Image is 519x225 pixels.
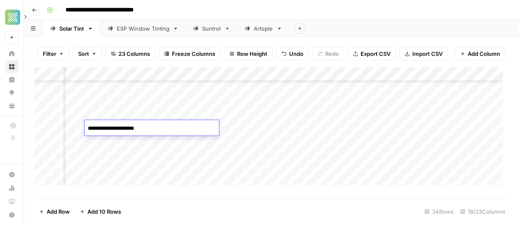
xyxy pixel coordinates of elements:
[5,7,18,28] button: Workspace: Xponent21
[224,47,273,60] button: Row Height
[5,195,18,208] a: Learning Hub
[34,205,75,218] button: Add Row
[47,207,70,216] span: Add Row
[237,50,267,58] span: Row Height
[37,47,69,60] button: Filter
[5,60,18,73] a: Browse
[186,20,237,37] a: Suntrol
[399,47,448,60] button: Import CSV
[5,86,18,99] a: Opportunities
[75,205,126,218] button: Add 10 Rows
[59,24,84,33] div: Solar Tint
[348,47,396,60] button: Export CSV
[202,24,221,33] div: Suntrol
[43,20,100,37] a: Solar Tint
[237,20,290,37] a: Artople
[100,20,186,37] a: ESP Window Tinting
[421,205,457,218] div: 34 Rows
[43,50,56,58] span: Filter
[312,47,344,60] button: Redo
[159,47,221,60] button: Freeze Columns
[457,205,509,218] div: 19/23 Columns
[105,47,155,60] button: 23 Columns
[87,207,121,216] span: Add 10 Rows
[455,47,506,60] button: Add Column
[119,50,150,58] span: 23 Columns
[412,50,443,58] span: Import CSV
[325,50,339,58] span: Redo
[276,47,309,60] button: Undo
[117,24,169,33] div: ESP Window Tinting
[254,24,273,33] div: Artople
[5,168,18,181] a: Settings
[73,47,102,60] button: Sort
[172,50,215,58] span: Freeze Columns
[289,50,303,58] span: Undo
[361,50,390,58] span: Export CSV
[468,50,500,58] span: Add Column
[5,73,18,86] a: Insights
[5,181,18,195] a: Usage
[5,99,18,112] a: Your Data
[5,208,18,222] button: Help + Support
[5,10,20,25] img: Xponent21 Logo
[5,47,18,60] a: Home
[78,50,89,58] span: Sort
